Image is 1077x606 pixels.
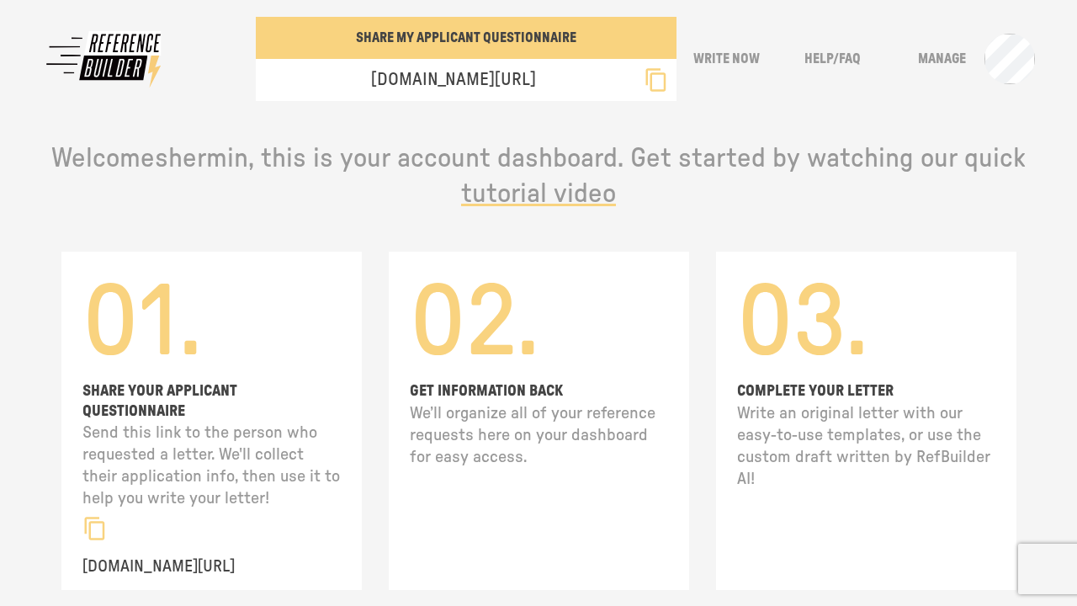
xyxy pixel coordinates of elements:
[786,38,878,80] button: Help/FAQ
[461,180,616,207] span: tutorial video
[82,555,341,577] p: [DOMAIN_NAME][URL]
[737,382,995,401] p: COMPLETE YOUR LETTER
[82,382,341,422] p: SHARE YOUR APPLICANT QUESTIONNAIRE
[358,68,536,92] p: [DOMAIN_NAME][URL]
[892,38,984,80] button: Manage
[42,28,168,91] img: reffy logo
[410,264,668,382] h1: 02.
[82,422,341,509] p: Send this link to the person who requested a letter. We'll collect their application info, then u...
[918,50,966,68] p: Manage
[256,17,676,59] button: SHARE MY APPLICANT QUESTIONNAIRE
[13,141,1064,211] p: Welcome shermin , this is your account dashboard. Get started by watching our quick
[410,382,668,401] p: GET INFORMATION BACK
[737,264,995,382] h1: 03.
[410,402,668,468] p: We’ll organize all of your reference requests here on your dashboard for easy access.
[737,402,995,490] p: Write an original letter with our easy-to-use templates, or use the custom draft written by RefBu...
[82,264,341,382] h1: 01.
[680,38,772,80] button: Write Now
